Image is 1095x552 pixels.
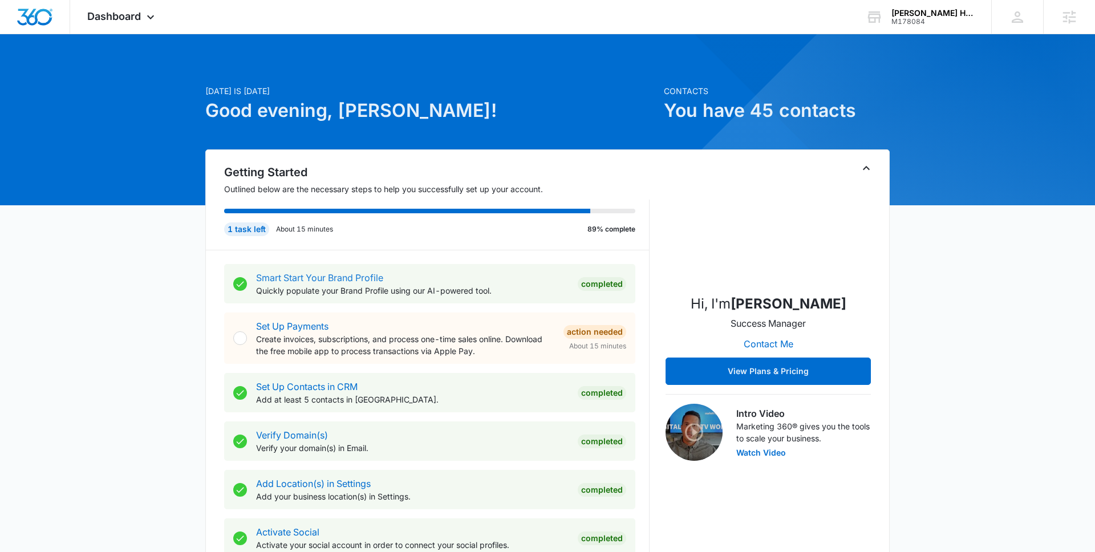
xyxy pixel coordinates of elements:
[256,490,569,502] p: Add your business location(s) in Settings.
[205,85,657,97] p: [DATE] is [DATE]
[731,316,806,330] p: Success Manager
[664,85,890,97] p: Contacts
[256,272,383,283] a: Smart Start Your Brand Profile
[691,294,846,314] p: Hi, I'm
[578,483,626,497] div: Completed
[891,18,975,26] div: account id
[224,183,650,195] p: Outlined below are the necessary steps to help you successfully set up your account.
[891,9,975,18] div: account name
[736,420,871,444] p: Marketing 360® gives you the tools to scale your business.
[256,320,328,332] a: Set Up Payments
[666,404,723,461] img: Intro Video
[256,526,319,538] a: Activate Social
[711,171,825,285] img: Jenna Freeman
[87,10,141,22] span: Dashboard
[256,442,569,454] p: Verify your domain(s) in Email.
[664,97,890,124] h1: You have 45 contacts
[256,478,371,489] a: Add Location(s) in Settings
[578,386,626,400] div: Completed
[224,164,650,181] h2: Getting Started
[736,407,871,420] h3: Intro Video
[256,285,569,297] p: Quickly populate your Brand Profile using our AI-powered tool.
[256,381,358,392] a: Set Up Contacts in CRM
[578,531,626,545] div: Completed
[578,435,626,448] div: Completed
[731,295,846,312] strong: [PERSON_NAME]
[563,325,626,339] div: Action Needed
[256,539,569,551] p: Activate your social account in order to connect your social profiles.
[587,224,635,234] p: 89% complete
[578,277,626,291] div: Completed
[256,393,569,405] p: Add at least 5 contacts in [GEOGRAPHIC_DATA].
[276,224,333,234] p: About 15 minutes
[205,97,657,124] h1: Good evening, [PERSON_NAME]!
[666,358,871,385] button: View Plans & Pricing
[569,341,626,351] span: About 15 minutes
[256,429,328,441] a: Verify Domain(s)
[256,333,554,357] p: Create invoices, subscriptions, and process one-time sales online. Download the free mobile app t...
[224,222,269,236] div: 1 task left
[732,330,805,358] button: Contact Me
[859,161,873,175] button: Toggle Collapse
[736,449,786,457] button: Watch Video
